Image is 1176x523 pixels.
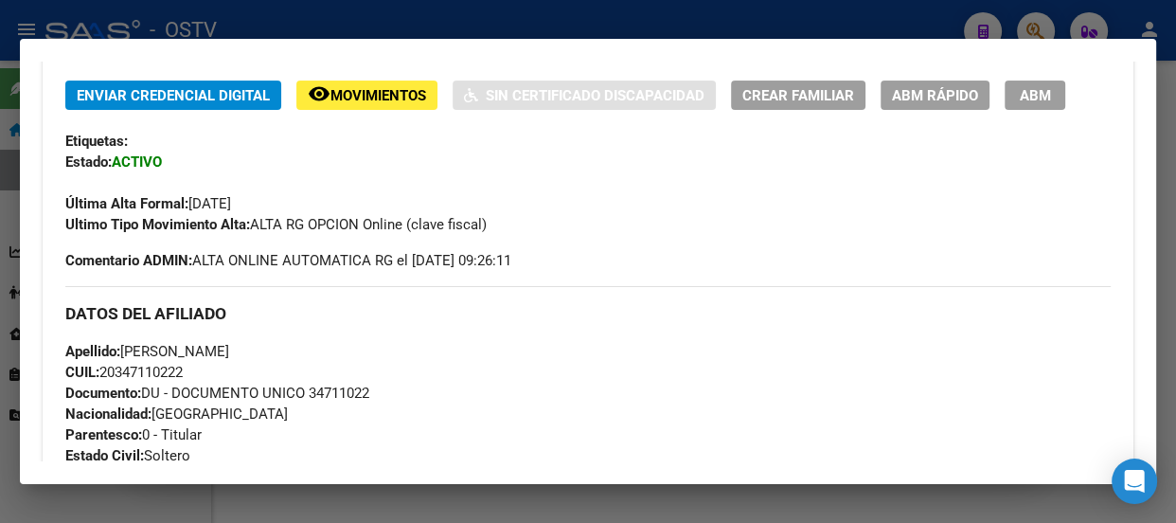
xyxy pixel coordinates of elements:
[65,406,151,423] strong: Nacionalidad:
[731,81,865,110] button: Crear Familiar
[1020,87,1051,104] span: ABM
[742,87,854,104] span: Crear Familiar
[65,406,288,423] span: [GEOGRAPHIC_DATA]
[65,216,250,233] strong: Ultimo Tipo Movimiento Alta:
[486,87,704,104] span: Sin Certificado Discapacidad
[65,195,188,212] strong: Última Alta Formal:
[65,364,99,381] strong: CUIL:
[65,447,144,464] strong: Estado Civil:
[65,303,1111,324] h3: DATOS DEL AFILIADO
[65,250,511,271] span: ALTA ONLINE AUTOMATICA RG el [DATE] 09:26:11
[453,81,716,110] button: Sin Certificado Discapacidad
[65,385,369,402] span: DU - DOCUMENTO UNICO 34711022
[65,133,128,150] strong: Etiquetas:
[881,81,989,110] button: ABM Rápido
[308,82,330,105] mat-icon: remove_red_eye
[65,447,190,464] span: Soltero
[65,81,281,110] button: Enviar Credencial Digital
[65,343,229,360] span: [PERSON_NAME]
[65,153,112,171] strong: Estado:
[65,252,192,269] strong: Comentario ADMIN:
[65,364,183,381] span: 20347110222
[65,216,487,233] span: ALTA RG OPCION Online (clave fiscal)
[112,153,162,171] strong: ACTIVO
[65,385,141,402] strong: Documento:
[296,81,437,110] button: Movimientos
[892,87,978,104] span: ABM Rápido
[65,343,120,360] strong: Apellido:
[1005,81,1065,110] button: ABM
[77,87,270,104] span: Enviar Credencial Digital
[65,195,231,212] span: [DATE]
[65,426,142,443] strong: Parentesco:
[330,87,426,104] span: Movimientos
[65,426,202,443] span: 0 - Titular
[1112,459,1157,504] div: Open Intercom Messenger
